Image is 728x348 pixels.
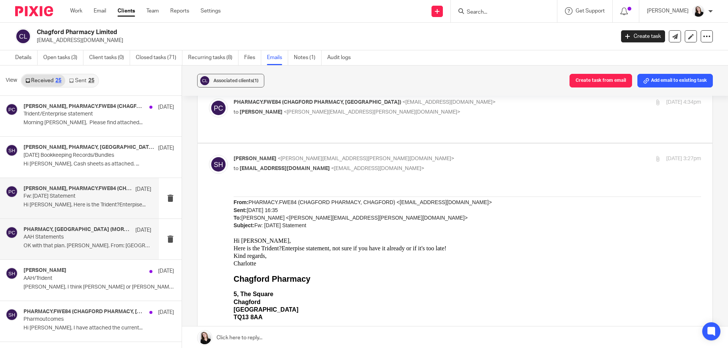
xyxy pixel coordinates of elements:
p: Trident/Enterprise statement [24,111,144,117]
img: svg%3E [15,28,31,44]
button: Add email to existing task [637,74,713,87]
img: HR%20Andrew%20Price_Molly_Poppy%20Jakes%20Photography-7.jpg [692,5,704,17]
img: svg%3E [209,98,228,117]
p: [DATE] [158,103,174,111]
a: Recurring tasks (8) [188,50,238,65]
a: Files [244,50,261,65]
p: Fw: [DATE] Statement [24,193,126,200]
button: Associated clients(1) [197,74,264,87]
p: [DATE] Bookkeeping Records/Bundles [24,152,144,159]
p: OK with that plan. [PERSON_NAME]. From: [GEOGRAPHIC_DATA]... [24,243,151,249]
a: Received25 [22,75,65,87]
h4: [PERSON_NAME], PHARMACY, [GEOGRAPHIC_DATA] (MORETON PHARMACY LTD) [24,144,154,151]
span: <[EMAIL_ADDRESS][DOMAIN_NAME]> [331,166,424,171]
h4: [PERSON_NAME], PHARMACY.FWE84 (CHAGFORD PHARMACY, [GEOGRAPHIC_DATA]) [24,186,132,192]
a: Clients [118,7,135,15]
span: to [234,166,238,171]
h4: [PERSON_NAME] [24,267,66,274]
span: <[EMAIL_ADDRESS][DOMAIN_NAME]> [402,100,496,105]
img: svg%3E [6,186,18,198]
h4: [PERSON_NAME], PHARMACY.FWE84 (CHAGFORD PHARMACY, [GEOGRAPHIC_DATA]) [24,103,146,110]
a: Notes (1) [294,50,322,65]
a: Learn why this is important [141,172,191,177]
img: svg%3E [6,267,18,279]
img: svg%3E [6,144,18,156]
a: Email [94,7,106,15]
img: svg%3E [6,226,18,239]
a: Emails [267,50,288,65]
a: Work [70,7,82,15]
span: [PERSON_NAME] [234,156,276,161]
p: Pharmoutcomes [24,316,144,323]
a: Sent25 [65,75,98,87]
p: [PERSON_NAME], I think [PERSON_NAME] or [PERSON_NAME] at... [24,284,174,290]
span: You don't often get email from . [6,172,191,177]
p: [DATE] [135,226,151,234]
p: [DATE] 3:27pm [666,155,701,163]
a: Open tasks (3) [43,50,83,65]
p: AAH/Trident [24,275,144,282]
a: Closed tasks (71) [136,50,182,65]
span: This message originated from outside of NHSmail. Please do not click links or open attachments un... [6,186,327,192]
span: <[PERSON_NAME][EMAIL_ADDRESS][PERSON_NAME][DOMAIN_NAME]> [284,109,460,115]
span: <[PERSON_NAME][EMAIL_ADDRESS][PERSON_NAME][DOMAIN_NAME]> [278,156,454,161]
p: Hi [PERSON_NAME], Cash sheets as attached. ... [24,161,174,167]
sup: rd [50,281,55,286]
p: [EMAIL_ADDRESS][DOMAIN_NAME] [37,37,610,44]
p: [DATE] [158,309,174,316]
div: 25 [55,78,61,83]
span: View [6,76,17,84]
p: Hi [PERSON_NAME], Here is the Trident?Enterpise... [24,202,151,208]
a: [EMAIL_ADDRESS][DOMAIN_NAME] [61,172,139,177]
a: Details [15,50,38,65]
p: Morning [PERSON_NAME], Please find attached... [24,120,174,126]
img: svg%3E [209,155,228,174]
span: (1) [253,78,259,83]
a: Team [146,7,159,15]
span: Get Support [576,8,605,14]
p: [PERSON_NAME] [647,7,689,15]
a: Audit logs [327,50,356,65]
a: Create task [621,30,665,42]
img: svg%3E [199,75,210,86]
p: [DATE] [135,186,151,193]
span: PHARMACY.FWE84 (CHAGFORD PHARMACY, [GEOGRAPHIC_DATA]) [234,100,401,105]
p: [DATE] [158,144,174,152]
span: [PERSON_NAME] [240,109,282,115]
h2: Chagford Pharmacy Limited [37,28,495,36]
h4: PHARMACY.FWE84 (CHAGFORD PHARMACY, [GEOGRAPHIC_DATA]), [PERSON_NAME] [24,309,146,315]
span: Associated clients [213,78,259,83]
img: Pixie [15,6,53,16]
a: Client tasks (0) [89,50,130,65]
a: Reports [170,7,189,15]
p: [DATE] [158,267,174,275]
p: AAH Statements [24,234,126,240]
a: Settings [201,7,221,15]
div: 25 [88,78,94,83]
span: [EMAIL_ADDRESS][DOMAIN_NAME] [240,166,330,171]
h4: PHARMACY, [GEOGRAPHIC_DATA] (MORETON PHARMACY LTD), [PERSON_NAME], PHARMACY.FWE84 (CHAGFORD PHARM... [24,226,132,233]
img: svg%3E [6,309,18,321]
p: Hi [PERSON_NAME], I have attached the current... [24,325,174,331]
span: to [234,109,238,115]
button: Create task from email [570,74,632,87]
input: Search [466,9,534,16]
img: svg%3E [6,103,18,115]
p: [DATE] 4:34pm [666,98,701,106]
